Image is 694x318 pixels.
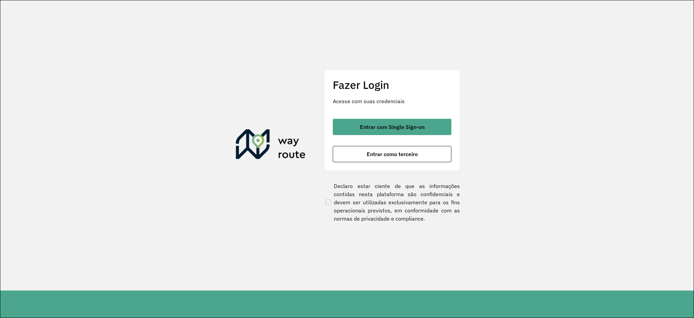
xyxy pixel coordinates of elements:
button: button [333,146,451,162]
button: button [333,119,451,135]
span: Entrar com Single Sign-on [360,124,425,130]
h2: Fazer Login [333,78,451,91]
p: Acesse com suas credenciais [333,97,451,105]
img: Roteirizador AmbevTech [236,129,306,162]
span: Entrar como terceiro [367,151,418,157]
label: Declaro estar ciente de que as informações contidas nesta plataforma são confidenciais e devem se... [324,182,460,223]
